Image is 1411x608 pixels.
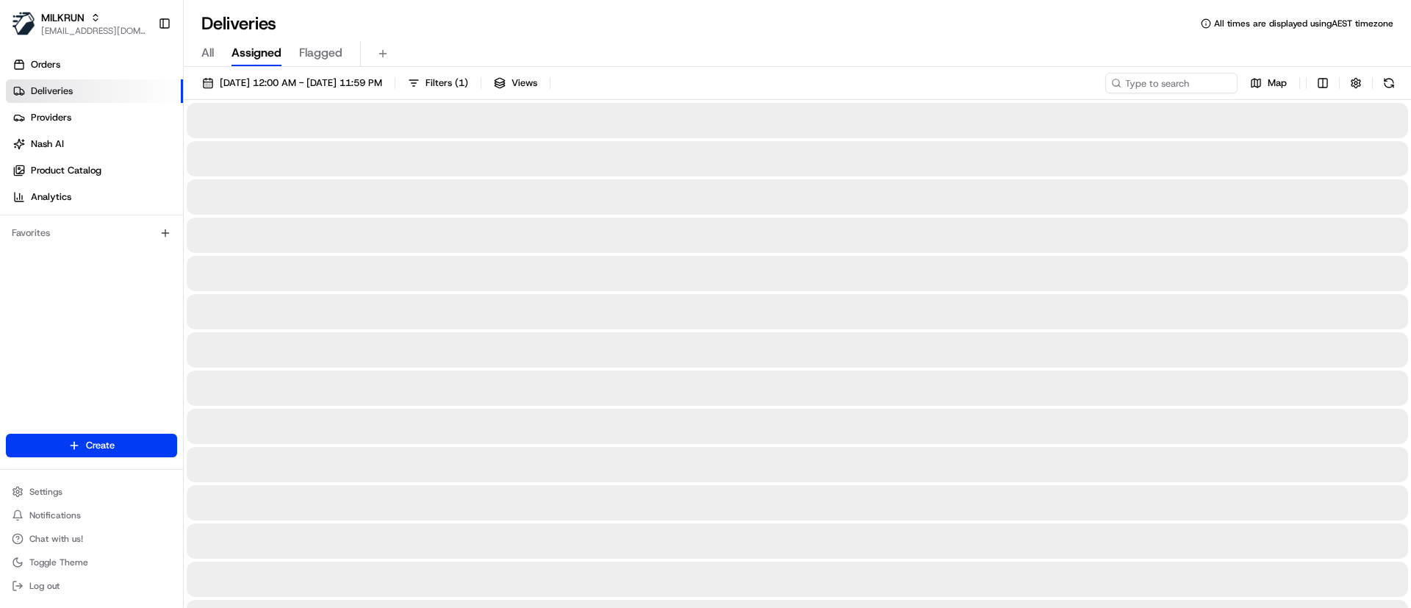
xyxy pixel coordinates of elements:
a: Nash AI [6,132,183,156]
button: Views [487,73,544,93]
button: Create [6,434,177,457]
button: [DATE] 12:00 AM - [DATE] 11:59 PM [195,73,389,93]
button: Filters(1) [401,73,475,93]
span: ( 1 ) [455,76,468,90]
button: MILKRUN [41,10,85,25]
span: Log out [29,580,60,592]
span: Deliveries [31,85,73,98]
img: MILKRUN [12,12,35,35]
span: Orders [31,58,60,71]
span: Toggle Theme [29,557,88,568]
span: All times are displayed using AEST timezone [1214,18,1393,29]
button: Toggle Theme [6,552,177,573]
button: Map [1243,73,1293,93]
button: MILKRUNMILKRUN[EMAIL_ADDRESS][DOMAIN_NAME] [6,6,152,41]
button: Chat with us! [6,529,177,549]
a: Deliveries [6,79,183,103]
span: Flagged [299,44,342,62]
input: Type to search [1105,73,1238,93]
h1: Deliveries [201,12,276,35]
a: Product Catalog [6,159,183,182]
a: Orders [6,53,183,76]
div: Favorites [6,221,177,245]
span: Filters [426,76,468,90]
span: Assigned [231,44,281,62]
button: Refresh [1379,73,1399,93]
span: [DATE] 12:00 AM - [DATE] 11:59 PM [220,76,382,90]
button: Notifications [6,505,177,526]
button: Settings [6,482,177,502]
span: Settings [29,486,62,498]
span: All [201,44,214,62]
span: Product Catalog [31,164,101,177]
button: Log out [6,576,177,596]
button: [EMAIL_ADDRESS][DOMAIN_NAME] [41,25,146,37]
span: Providers [31,111,71,124]
a: Providers [6,106,183,129]
span: Create [86,439,115,452]
span: Views [511,76,537,90]
a: Analytics [6,185,183,209]
span: Chat with us! [29,533,83,545]
span: Map [1268,76,1287,90]
span: Notifications [29,509,81,521]
span: Analytics [31,190,71,204]
span: Nash AI [31,137,64,151]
